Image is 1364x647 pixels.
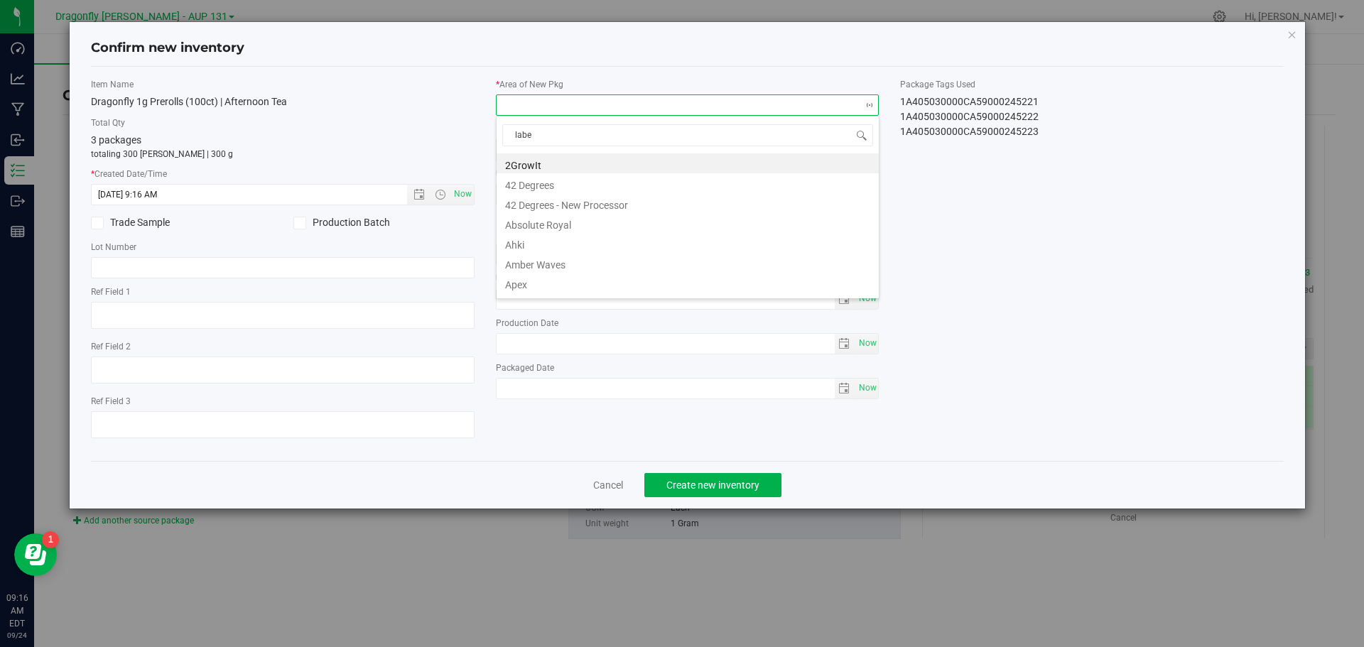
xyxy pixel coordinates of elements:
[91,94,475,109] div: Dragonfly 1g Prerolls (100ct) | Afternoon Tea
[835,334,855,354] span: select
[855,378,879,398] span: Set Current date
[91,148,475,161] p: totaling 300 [PERSON_NAME] | 300 g
[91,78,475,91] label: Item Name
[666,479,759,491] span: Create new inventory
[855,288,879,309] span: Set Current date
[91,340,475,353] label: Ref Field 2
[428,189,452,200] span: Open the time view
[900,78,1284,91] label: Package Tags Used
[644,473,781,497] button: Create new inventory
[835,379,855,398] span: select
[91,116,475,129] label: Total Qty
[407,189,431,200] span: Open the date view
[91,241,475,254] label: Lot Number
[496,361,879,374] label: Packaged Date
[91,215,272,230] label: Trade Sample
[855,379,878,398] span: select
[91,168,475,180] label: Created Date/Time
[14,533,57,576] iframe: Resource center
[496,78,879,91] label: Area of New Pkg
[42,531,59,548] iframe: Resource center unread badge
[91,286,475,298] label: Ref Field 1
[855,289,878,309] span: select
[900,94,1284,109] div: 1A405030000CA59000245221
[855,334,878,354] span: select
[496,317,879,330] label: Production Date
[450,184,475,205] span: Set Current date
[855,333,879,354] span: Set Current date
[91,39,244,58] h4: Confirm new inventory
[91,395,475,408] label: Ref Field 3
[91,134,141,146] span: 3 packages
[293,215,475,230] label: Production Batch
[900,124,1284,139] div: 1A405030000CA59000245223
[900,109,1284,124] div: 1A405030000CA59000245222
[835,289,855,309] span: select
[593,478,623,492] a: Cancel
